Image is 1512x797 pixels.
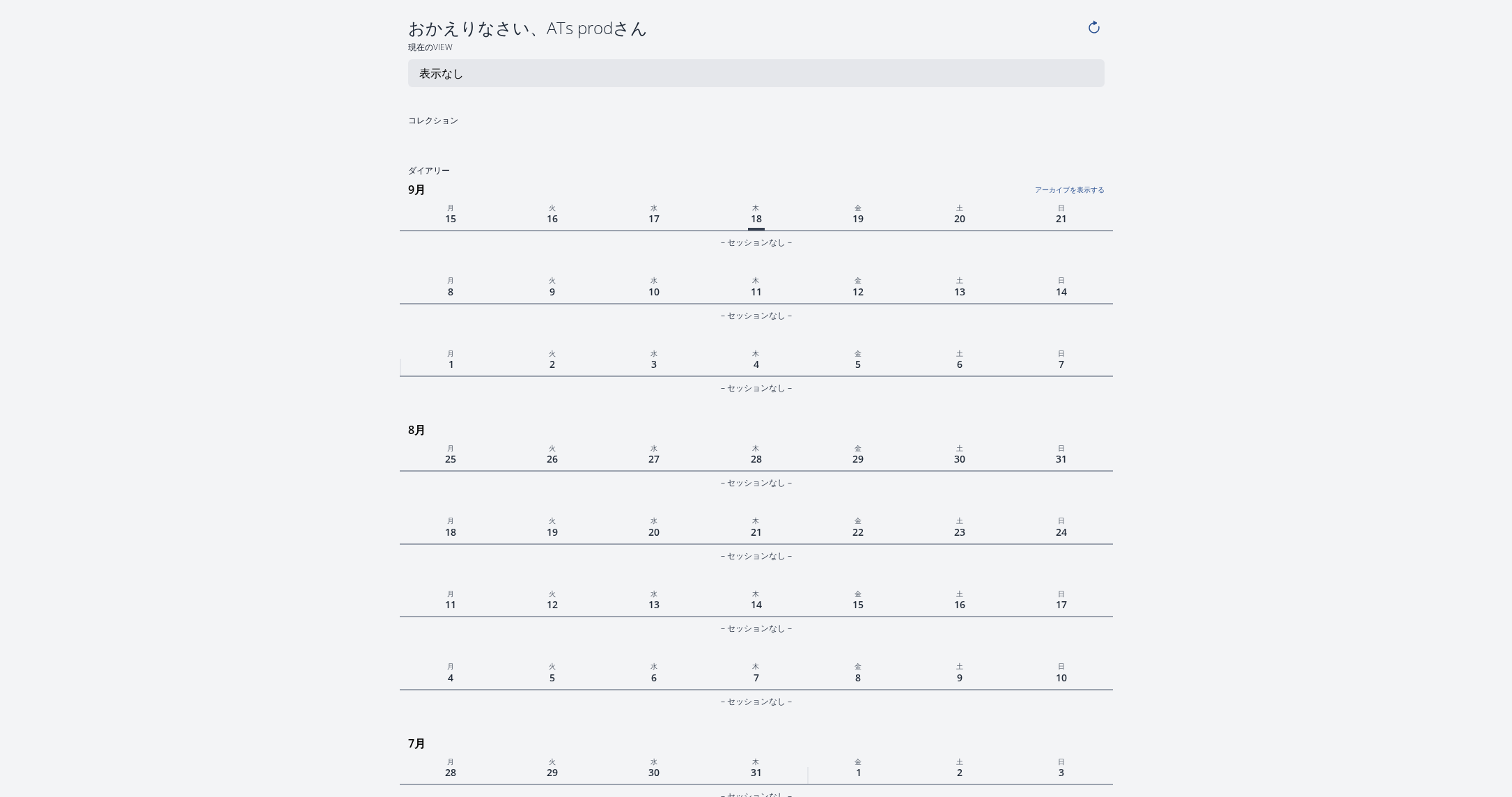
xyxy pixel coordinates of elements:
span: 20 [646,523,662,541]
p: 月 [400,587,501,599]
span: 5 [547,668,558,687]
p: 月 [400,755,501,767]
span: 26 [544,449,561,468]
span: 4 [445,668,456,687]
span: 3 [1056,763,1067,782]
p: 水 [603,659,705,672]
div: – セッションなし – [400,307,1113,324]
span: 1 [853,763,864,782]
p: 木 [705,587,806,599]
span: 23 [951,523,968,541]
p: 水 [603,346,705,359]
p: 日 [1011,755,1112,767]
p: 火 [501,587,603,599]
p: 金 [807,755,909,767]
span: 28 [748,449,765,468]
p: 水 [603,441,705,454]
div: – セッションなし – [400,234,1113,251]
p: 火 [501,441,603,454]
span: 21 [748,523,765,541]
p: 金 [807,346,909,359]
span: 2 [547,355,558,373]
span: 18 [748,209,765,231]
p: 水 [603,273,705,286]
p: 日 [1011,273,1112,286]
span: 12 [544,595,561,614]
span: 31 [1053,449,1070,468]
span: 8 [852,668,864,687]
div: – セッションなし – [400,693,1113,710]
span: 24 [1053,523,1070,541]
p: 金 [807,659,909,672]
p: 土 [909,441,1011,454]
p: 月 [400,513,501,526]
p: 木 [705,659,806,672]
p: 日 [1011,441,1112,454]
span: 11 [442,595,459,614]
span: 31 [748,763,765,782]
p: 土 [909,513,1011,526]
span: 27 [646,449,662,468]
span: 5 [852,355,864,373]
a: アーカイブを表示する [866,177,1104,195]
p: 日 [1011,513,1112,526]
span: 7 [1056,355,1067,373]
p: 金 [807,441,909,454]
span: 13 [646,595,662,614]
p: 木 [705,346,806,359]
p: 金 [807,273,909,286]
h3: 9月 [408,178,1113,201]
p: 水 [603,755,705,767]
span: 3 [648,355,660,373]
span: 15 [442,209,459,228]
p: 土 [909,587,1011,599]
span: 21 [1053,209,1070,228]
span: 6 [648,668,660,687]
p: 土 [909,273,1011,286]
p: 金 [807,513,909,526]
p: 火 [501,659,603,672]
span: 22 [850,523,866,541]
span: 6 [954,355,965,373]
span: 25 [442,449,459,468]
p: 金 [807,587,909,599]
span: 29 [850,449,866,468]
div: – セッションなし – [400,548,1113,564]
p: 水 [603,201,705,213]
p: 火 [501,513,603,526]
span: 13 [951,282,968,301]
span: 9 [547,282,558,301]
span: 19 [850,209,866,228]
p: 月 [400,201,501,213]
p: 火 [501,755,603,767]
p: 土 [909,346,1011,359]
span: 11 [748,282,765,301]
h3: 7月 [408,732,1113,755]
p: 火 [501,346,603,359]
div: – セッションなし – [400,380,1113,396]
h4: おかえりなさい、ATs prodさん [408,17,1084,39]
p: 木 [705,513,806,526]
p: 土 [909,659,1011,672]
p: 月 [400,273,501,286]
p: 火 [501,201,603,213]
p: 木 [705,201,806,213]
span: 12 [850,282,866,301]
h2: 現在のView [400,42,1113,54]
span: 16 [951,595,968,614]
span: 10 [1053,668,1070,687]
span: 16 [544,209,561,228]
span: 8 [445,282,456,301]
div: – セッションなし – [400,474,1113,491]
span: 30 [646,763,662,782]
h3: 8月 [408,419,1113,441]
p: 日 [1011,587,1112,599]
div: – セッションなし – [400,620,1113,637]
p: 月 [400,659,501,672]
span: 17 [646,209,662,228]
h2: ダイアリー [400,165,1113,177]
span: 2 [954,763,965,782]
span: 30 [951,449,968,468]
span: 1 [446,355,457,373]
p: 土 [909,201,1011,213]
